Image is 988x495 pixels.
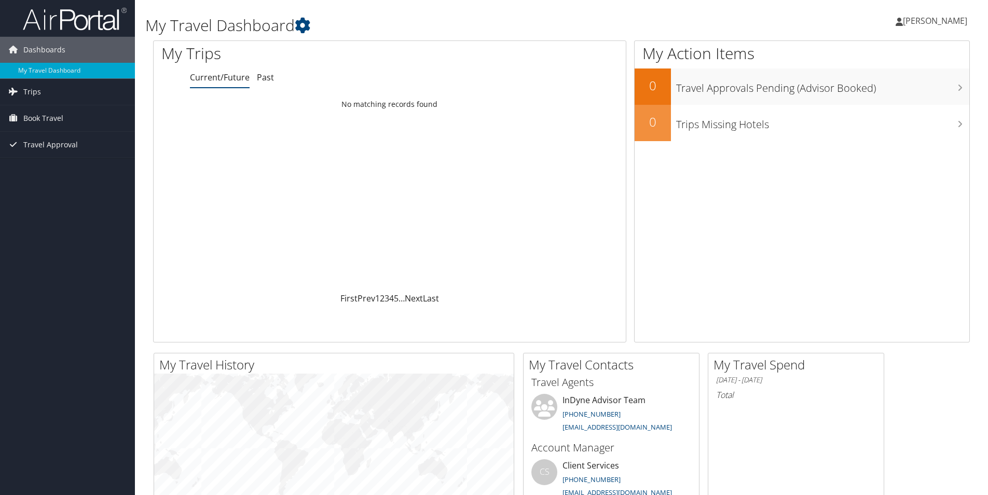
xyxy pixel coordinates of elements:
[903,15,967,26] span: [PERSON_NAME]
[635,68,969,105] a: 0Travel Approvals Pending (Advisor Booked)
[676,112,969,132] h3: Trips Missing Hotels
[23,79,41,105] span: Trips
[23,132,78,158] span: Travel Approval
[23,37,65,63] span: Dashboards
[23,105,63,131] span: Book Travel
[635,77,671,94] h2: 0
[529,356,699,374] h2: My Travel Contacts
[531,375,691,390] h3: Travel Agents
[405,293,423,304] a: Next
[380,293,385,304] a: 2
[159,356,514,374] h2: My Travel History
[635,113,671,131] h2: 0
[145,15,700,36] h1: My Travel Dashboard
[896,5,978,36] a: [PERSON_NAME]
[161,43,421,64] h1: My Trips
[340,293,358,304] a: First
[394,293,399,304] a: 5
[154,95,626,114] td: No matching records found
[423,293,439,304] a: Last
[562,475,621,484] a: [PHONE_NUMBER]
[358,293,375,304] a: Prev
[389,293,394,304] a: 4
[526,394,696,436] li: InDyne Advisor Team
[531,441,691,455] h3: Account Manager
[190,72,250,83] a: Current/Future
[399,293,405,304] span: …
[635,105,969,141] a: 0Trips Missing Hotels
[375,293,380,304] a: 1
[531,459,557,485] div: CS
[635,43,969,64] h1: My Action Items
[562,409,621,419] a: [PHONE_NUMBER]
[716,389,876,401] h6: Total
[676,76,969,95] h3: Travel Approvals Pending (Advisor Booked)
[713,356,884,374] h2: My Travel Spend
[23,7,127,31] img: airportal-logo.png
[716,375,876,385] h6: [DATE] - [DATE]
[385,293,389,304] a: 3
[562,422,672,432] a: [EMAIL_ADDRESS][DOMAIN_NAME]
[257,72,274,83] a: Past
